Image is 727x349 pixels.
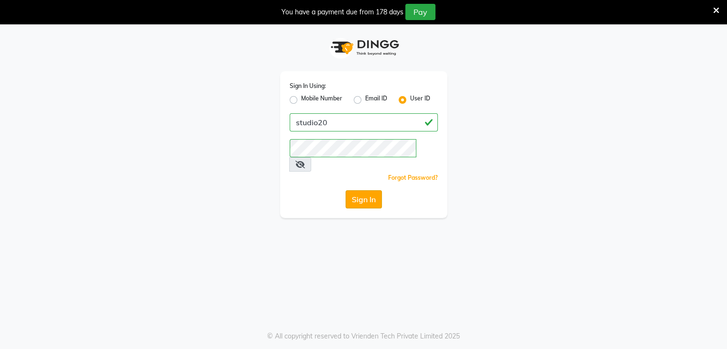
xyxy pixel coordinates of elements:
[282,7,403,17] div: You have a payment due from 178 days
[290,82,326,90] label: Sign In Using:
[410,94,430,106] label: User ID
[405,4,435,20] button: Pay
[290,139,416,157] input: Username
[326,33,402,62] img: logo1.svg
[388,174,438,181] a: Forgot Password?
[290,113,438,131] input: Username
[346,190,382,208] button: Sign In
[301,94,342,106] label: Mobile Number
[365,94,387,106] label: Email ID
